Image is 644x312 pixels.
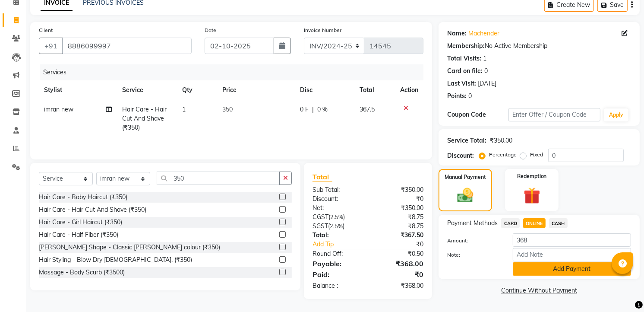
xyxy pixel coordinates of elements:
div: Paid: [306,269,368,280]
button: Apply [604,108,628,121]
label: Manual Payment [445,173,486,181]
div: Net: [306,204,368,213]
div: Service Total: [447,136,486,145]
div: Hair Styling - Blow Dry [DEMOGRAPHIC_DATA]. (₹350) [39,255,192,264]
span: SGST [313,222,328,230]
div: Points: [447,92,467,101]
th: Disc [295,80,354,100]
th: Price [217,80,295,100]
div: Balance : [306,281,368,290]
div: Hair Care - Baby Haircut (₹350) [39,193,127,202]
div: Services [40,64,430,80]
div: 1 [483,54,486,63]
span: 2.5% [330,213,343,220]
span: ONLINE [523,218,546,228]
span: CASH [549,218,568,228]
span: CARD [501,218,520,228]
div: Sub Total: [306,185,368,194]
div: 0 [484,67,488,76]
div: Coupon Code [447,110,508,119]
th: Service [117,80,177,100]
th: Qty [177,80,217,100]
span: Payment Methods [447,219,498,228]
div: ₹350.00 [368,204,430,213]
div: ₹350.00 [490,136,512,145]
div: [PERSON_NAME] Shape - Classic [PERSON_NAME] colour (₹350) [39,243,220,252]
input: Amount [513,233,631,247]
a: Continue Without Payment [440,286,638,295]
th: Stylist [39,80,117,100]
span: 350 [222,105,233,113]
input: Search by Name/Mobile/Email/Code [62,38,192,54]
div: [DATE] [478,79,496,88]
label: Client [39,26,53,34]
img: _gift.svg [518,185,546,206]
div: No Active Membership [447,41,631,51]
div: Hair Care - Half Fiber (₹350) [39,230,118,239]
div: Card on file: [447,67,483,76]
div: ( ) [306,213,368,222]
div: Discount: [306,194,368,204]
div: Discount: [447,151,474,160]
th: Total [354,80,395,100]
div: ₹0 [379,240,430,249]
span: Hair Care - Hair Cut And Shave (₹350) [122,105,167,131]
div: ( ) [306,222,368,231]
a: Add Tip [306,240,379,249]
div: Last Visit: [447,79,476,88]
div: ₹350.00 [368,185,430,194]
div: ₹0 [368,194,430,204]
div: Membership: [447,41,485,51]
input: Search or Scan [157,172,280,185]
span: 367.5 [360,105,375,113]
span: imran new [44,105,73,113]
label: Percentage [489,151,517,159]
button: +91 [39,38,63,54]
input: Enter Offer / Coupon Code [508,108,600,121]
div: ₹8.75 [368,222,430,231]
div: Massage - Body Scurb (₹3500) [39,268,125,277]
div: Total: [306,231,368,240]
span: 0 % [317,105,328,114]
span: 2.5% [330,223,343,229]
div: Total Visits: [447,54,481,63]
div: ₹8.75 [368,213,430,222]
span: Total [313,172,332,181]
span: 0 F [300,105,309,114]
span: CGST [313,213,328,221]
div: ₹368.00 [368,258,430,269]
input: Add Note [513,248,631,261]
div: ₹0 [368,269,430,280]
div: Hair Care - Hair Cut And Shave (₹350) [39,205,146,214]
label: Redemption [517,172,547,180]
label: Amount: [441,237,506,245]
a: Machender [468,29,499,38]
label: Invoice Number [304,26,341,34]
div: 0 [468,92,472,101]
div: ₹0.50 [368,249,430,258]
label: Fixed [530,151,543,159]
label: Note: [441,251,506,259]
span: | [312,105,314,114]
label: Date [205,26,216,34]
div: Round Off: [306,249,368,258]
img: _cash.svg [452,186,478,204]
div: ₹367.50 [368,231,430,240]
div: Hair Care - Girl Haircut (₹350) [39,218,122,227]
div: Name: [447,29,467,38]
div: ₹368.00 [368,281,430,290]
button: Add Payment [513,262,631,276]
th: Action [395,80,423,100]
span: 1 [182,105,186,113]
div: Payable: [306,258,368,269]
